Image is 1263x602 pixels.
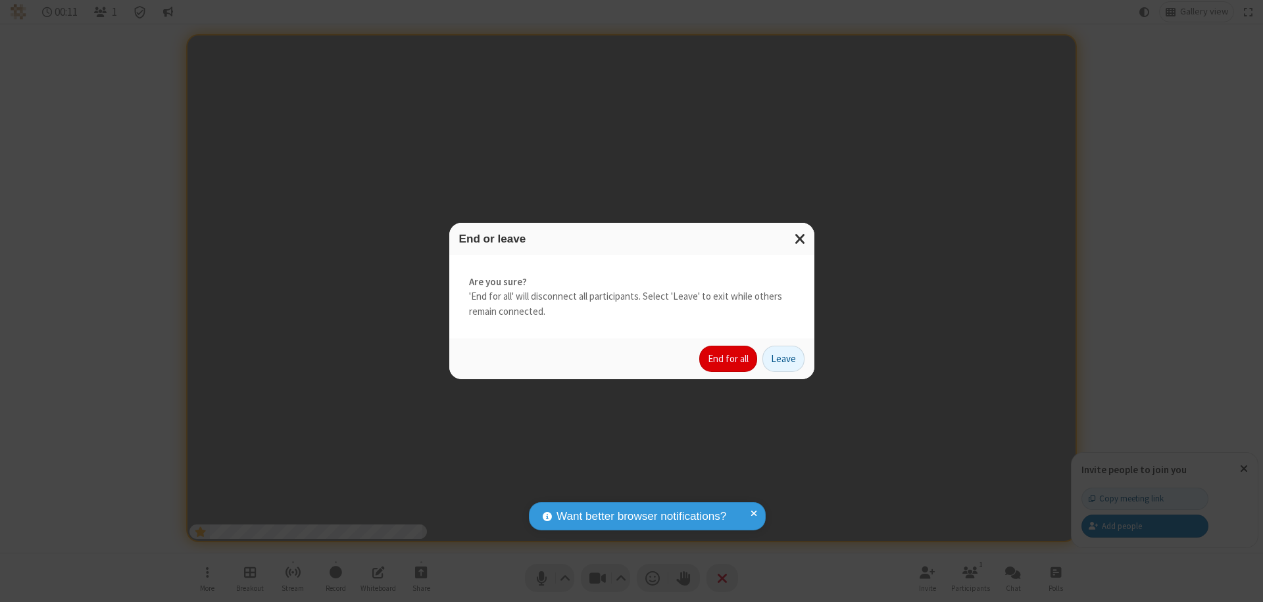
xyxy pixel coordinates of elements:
button: Close modal [787,223,814,255]
button: End for all [699,346,757,372]
h3: End or leave [459,233,805,245]
strong: Are you sure? [469,275,795,290]
div: 'End for all' will disconnect all participants. Select 'Leave' to exit while others remain connec... [449,255,814,339]
span: Want better browser notifications? [557,508,726,525]
button: Leave [762,346,805,372]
